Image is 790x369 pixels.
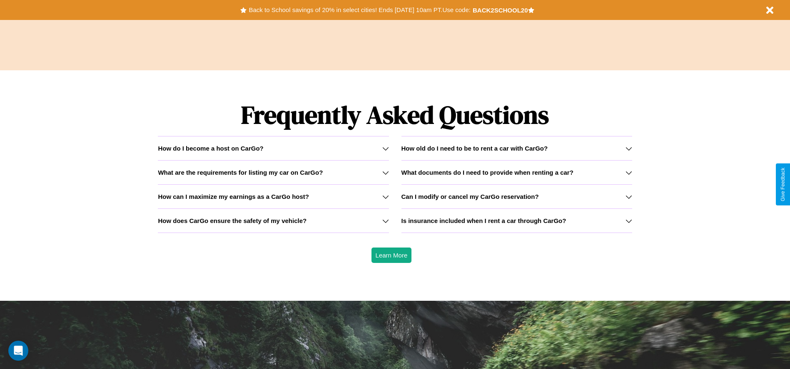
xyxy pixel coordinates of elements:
[473,7,528,14] b: BACK2SCHOOL20
[780,168,786,201] div: Give Feedback
[158,94,632,136] h1: Frequently Asked Questions
[158,217,307,224] h3: How does CarGo ensure the safety of my vehicle?
[401,217,566,224] h3: Is insurance included when I rent a car through CarGo?
[401,169,573,176] h3: What documents do I need to provide when renting a car?
[371,248,412,263] button: Learn More
[158,145,263,152] h3: How do I become a host on CarGo?
[158,193,309,200] h3: How can I maximize my earnings as a CarGo host?
[401,193,539,200] h3: Can I modify or cancel my CarGo reservation?
[401,145,548,152] h3: How old do I need to be to rent a car with CarGo?
[247,4,472,16] button: Back to School savings of 20% in select cities! Ends [DATE] 10am PT.Use code:
[8,341,28,361] div: Open Intercom Messenger
[158,169,323,176] h3: What are the requirements for listing my car on CarGo?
